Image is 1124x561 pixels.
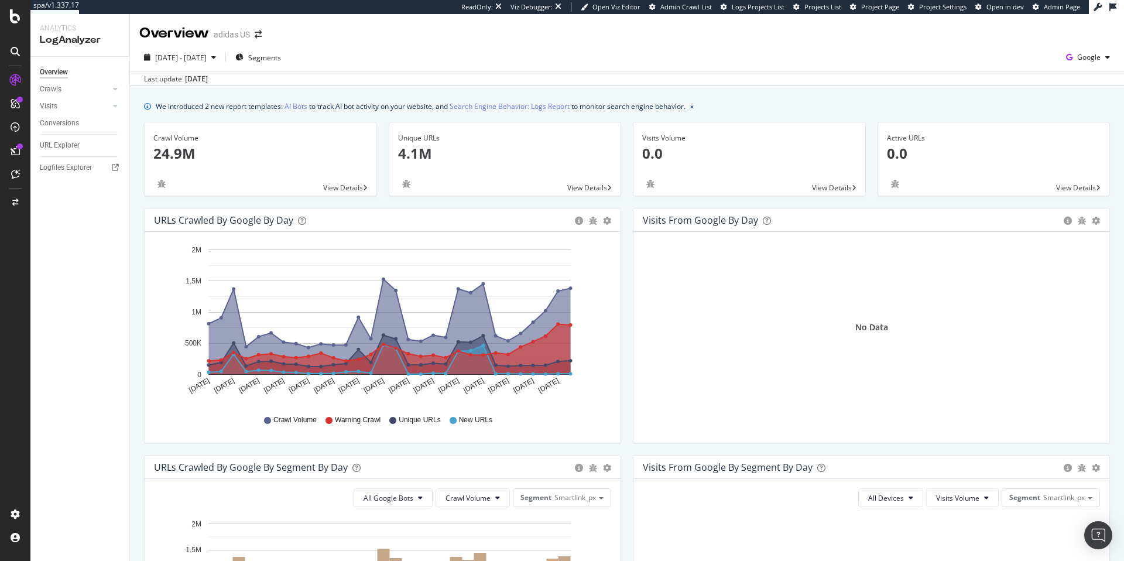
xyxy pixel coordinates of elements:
[398,180,414,188] div: bug
[975,2,1024,12] a: Open in dev
[191,308,201,316] text: 1M
[512,377,535,395] text: [DATE]
[603,464,611,472] div: gear
[40,100,57,112] div: Visits
[581,2,640,12] a: Open Viz Editor
[660,2,712,11] span: Admin Crawl List
[40,162,121,174] a: Logfiles Explorer
[398,143,612,163] p: 4.1M
[642,143,856,163] p: 0.0
[861,2,899,11] span: Project Page
[1056,183,1096,193] span: View Details
[1064,464,1072,472] div: circle-info
[40,139,80,152] div: URL Explorer
[191,246,201,254] text: 2M
[185,340,201,348] text: 500K
[649,2,712,12] a: Admin Crawl List
[40,83,61,95] div: Crawls
[139,23,209,43] div: Overview
[887,133,1101,143] div: Active URLs
[926,488,999,507] button: Visits Volume
[153,180,170,188] div: bug
[1092,217,1100,225] div: gear
[537,377,560,395] text: [DATE]
[248,53,281,63] span: Segments
[850,2,899,12] a: Project Page
[437,377,461,395] text: [DATE]
[1044,2,1080,11] span: Admin Page
[919,2,967,11] span: Project Settings
[40,33,120,47] div: LogAnalyzer
[255,30,262,39] div: arrow-right-arrow-left
[462,377,485,395] text: [DATE]
[214,29,250,40] div: adidas US
[868,493,904,503] span: All Devices
[642,180,659,188] div: bug
[323,183,363,193] span: View Details
[213,377,236,395] text: [DATE]
[804,2,841,11] span: Projects List
[335,415,381,425] span: Warning Crawl
[186,546,201,554] text: 1.5M
[1084,521,1112,549] div: Open Intercom Messenger
[337,377,361,395] text: [DATE]
[732,2,784,11] span: Logs Projects List
[589,217,597,225] div: bug
[554,492,596,502] span: Smartlink_px
[1033,2,1080,12] a: Admin Page
[191,520,201,528] text: 2M
[520,492,551,502] span: Segment
[1078,217,1086,225] div: bug
[436,488,510,507] button: Crawl Volume
[412,377,436,395] text: [DATE]
[936,493,979,503] span: Visits Volume
[40,117,121,129] a: Conversions
[40,139,121,152] a: URL Explorer
[908,2,967,12] a: Project Settings
[575,217,583,225] div: circle-info
[40,66,68,78] div: Overview
[364,493,413,503] span: All Google Bots
[154,214,293,226] div: URLs Crawled by Google by day
[40,100,109,112] a: Visits
[487,377,510,395] text: [DATE]
[1043,492,1085,502] span: Smartlink_px
[812,183,852,193] span: View Details
[1061,48,1115,67] button: Google
[1009,492,1040,502] span: Segment
[450,100,570,112] a: Search Engine Behavior: Logs Report
[40,66,121,78] a: Overview
[567,183,607,193] span: View Details
[262,377,286,395] text: [DATE]
[144,74,208,84] div: Last update
[1077,52,1101,62] span: Google
[40,83,109,95] a: Crawls
[399,415,440,425] span: Unique URLs
[510,2,553,12] div: Viz Debugger:
[354,488,433,507] button: All Google Bots
[186,277,201,285] text: 1.5M
[154,241,607,404] svg: A chart.
[273,415,317,425] span: Crawl Volume
[153,133,368,143] div: Crawl Volume
[238,377,261,395] text: [DATE]
[643,214,758,226] div: Visits from Google by day
[793,2,841,12] a: Projects List
[887,143,1101,163] p: 0.0
[461,2,493,12] div: ReadOnly:
[185,74,208,84] div: [DATE]
[887,180,903,188] div: bug
[197,371,201,379] text: 0
[362,377,386,395] text: [DATE]
[40,23,120,33] div: Analytics
[1064,217,1072,225] div: circle-info
[575,464,583,472] div: circle-info
[858,488,923,507] button: All Devices
[153,143,368,163] p: 24.9M
[589,464,597,472] div: bug
[642,133,856,143] div: Visits Volume
[40,117,79,129] div: Conversions
[687,98,697,115] button: close banner
[155,53,207,63] span: [DATE] - [DATE]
